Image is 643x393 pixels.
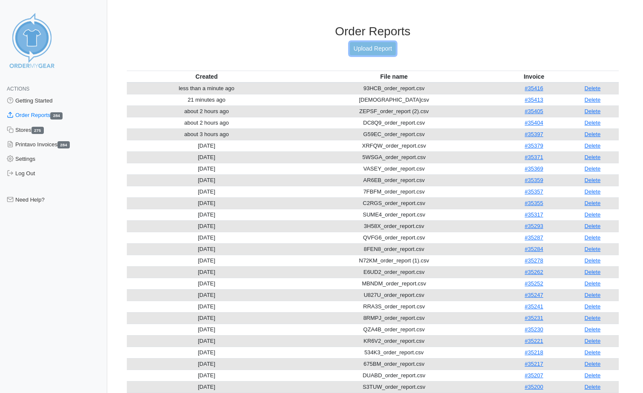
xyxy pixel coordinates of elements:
[127,83,286,94] td: less than a minute ago
[525,280,543,287] a: #35252
[127,232,286,243] td: [DATE]
[57,141,70,148] span: 284
[585,326,601,333] a: Delete
[585,223,601,229] a: Delete
[127,255,286,266] td: [DATE]
[350,42,396,55] a: Upload Report
[286,347,502,358] td: 534K3_order_report.csv
[286,381,502,393] td: S3TUW_order_report.csv
[127,163,286,174] td: [DATE]
[525,211,543,218] a: #35317
[31,127,44,134] span: 275
[127,381,286,393] td: [DATE]
[127,243,286,255] td: [DATE]
[286,232,502,243] td: QVFG6_order_report.csv
[525,200,543,206] a: #35355
[127,174,286,186] td: [DATE]
[525,142,543,149] a: #35379
[127,117,286,128] td: about 2 hours ago
[585,97,601,103] a: Delete
[525,338,543,344] a: #35221
[127,197,286,209] td: [DATE]
[585,384,601,390] a: Delete
[286,163,502,174] td: VASEY_order_report.csv
[286,335,502,347] td: KR6V2_order_report.csv
[127,266,286,278] td: [DATE]
[585,372,601,379] a: Delete
[585,131,601,137] a: Delete
[127,209,286,220] td: [DATE]
[286,140,502,151] td: XRFQW_order_report.csv
[585,142,601,149] a: Delete
[127,220,286,232] td: [DATE]
[7,86,29,92] span: Actions
[286,151,502,163] td: 5WSGA_order_report.csv
[127,278,286,289] td: [DATE]
[525,326,543,333] a: #35230
[585,315,601,321] a: Delete
[525,246,543,252] a: #35284
[127,71,286,83] th: Created
[286,312,502,324] td: 8RMPJ_order_report.csv
[127,186,286,197] td: [DATE]
[127,335,286,347] td: [DATE]
[525,120,543,126] a: #35404
[286,71,502,83] th: File name
[286,255,502,266] td: N72KM_order_report (1).csv
[585,211,601,218] a: Delete
[585,257,601,264] a: Delete
[525,349,543,356] a: #35218
[286,174,502,186] td: AR6EB_order_report.csv
[585,177,601,183] a: Delete
[585,292,601,298] a: Delete
[286,220,502,232] td: 3H58X_order_report.csv
[127,94,286,105] td: 21 minutes ago
[286,370,502,381] td: DUABD_order_report.csv
[525,361,543,367] a: #35217
[585,85,601,91] a: Delete
[525,234,543,241] a: #35287
[525,85,543,91] a: #35416
[585,349,601,356] a: Delete
[585,108,601,114] a: Delete
[286,83,502,94] td: 93HCB_order_report.csv
[286,117,502,128] td: DC8Q9_order_report.csv
[525,165,543,172] a: #35369
[525,131,543,137] a: #35397
[286,278,502,289] td: MBNDM_order_report.csv
[286,266,502,278] td: E6UD2_order_report.csv
[525,97,543,103] a: #35413
[585,361,601,367] a: Delete
[286,186,502,197] td: 7FBFM_order_report.csv
[127,301,286,312] td: [DATE]
[525,154,543,160] a: #35371
[127,128,286,140] td: about 3 hours ago
[127,358,286,370] td: [DATE]
[585,234,601,241] a: Delete
[585,120,601,126] a: Delete
[585,303,601,310] a: Delete
[585,200,601,206] a: Delete
[286,243,502,255] td: 8FEN8_order_report.csv
[127,370,286,381] td: [DATE]
[286,94,502,105] td: [DEMOGRAPHIC_DATA]csv
[286,324,502,335] td: QZA4B_order_report.csv
[286,301,502,312] td: RRA3S_order_report.csv
[525,315,543,321] a: #35231
[585,338,601,344] a: Delete
[286,289,502,301] td: U827U_order_report.csv
[525,177,543,183] a: #35359
[585,165,601,172] a: Delete
[585,246,601,252] a: Delete
[525,223,543,229] a: #35293
[127,347,286,358] td: [DATE]
[286,209,502,220] td: SUME4_order_report.csv
[585,269,601,275] a: Delete
[525,303,543,310] a: #35241
[525,372,543,379] a: #35207
[127,105,286,117] td: about 2 hours ago
[127,324,286,335] td: [DATE]
[525,269,543,275] a: #35262
[525,384,543,390] a: #35200
[286,128,502,140] td: G59EC_order_report.csv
